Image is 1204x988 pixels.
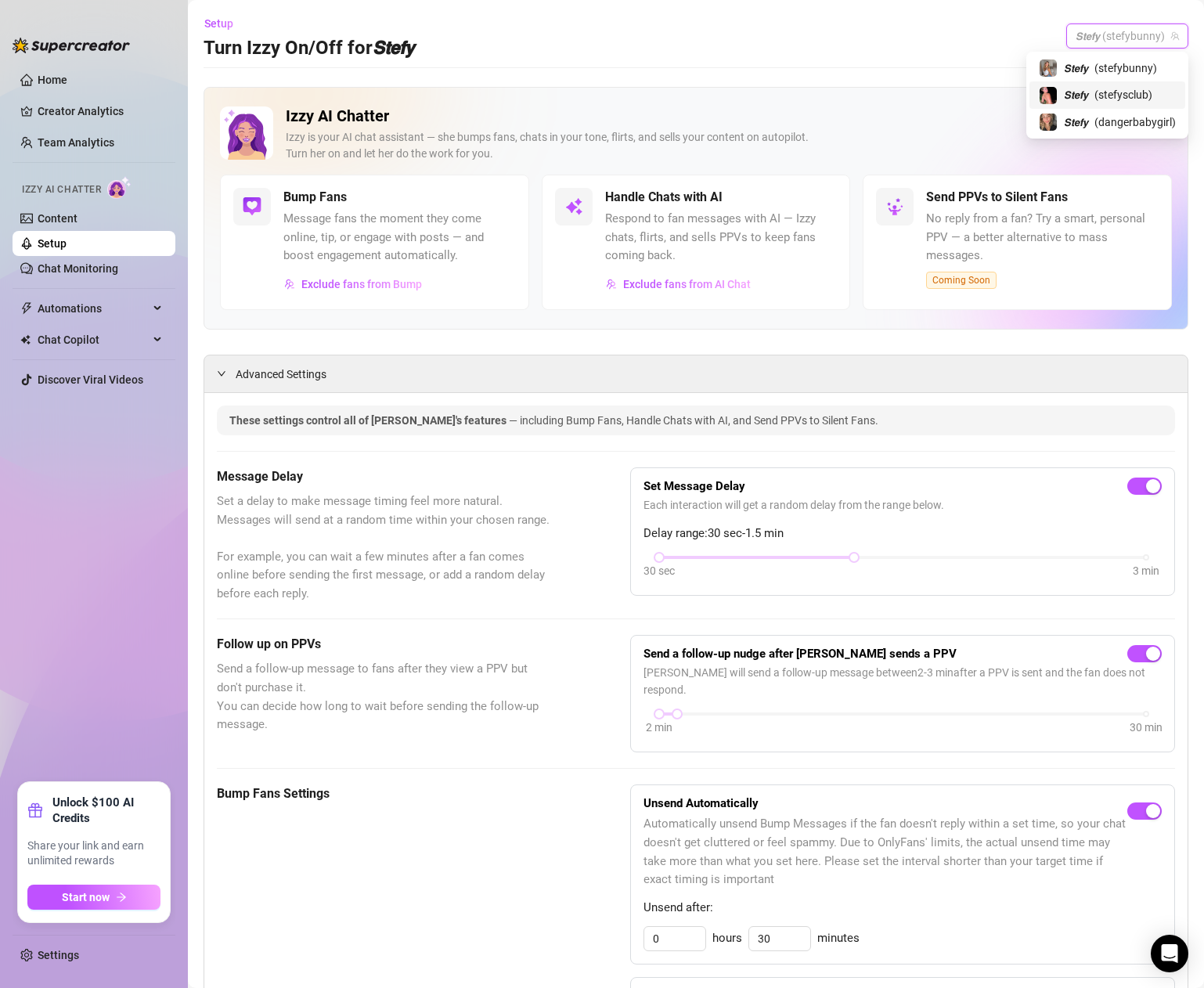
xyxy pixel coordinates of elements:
[116,892,127,903] span: arrow-right
[27,802,43,818] span: gift
[1040,87,1057,104] img: 𝙎𝙩𝙚𝙛𝙮 (@stefysclub)
[38,373,143,386] a: Discover Viral Videos
[217,660,552,734] span: Send a follow-up message to fans after they view a PPV but don't purchase it. You can decide how ...
[217,365,236,382] div: expanded
[1040,59,1057,77] img: 𝙎𝙩𝙚𝙛𝙮 (@stefybunny)
[204,36,414,61] h3: Turn Izzy On/Off for 𝙎𝙩𝙚𝙛𝙮
[605,188,723,207] h5: Handle Chats with AI
[38,949,79,961] a: Settings
[1133,562,1159,579] div: 3 min
[283,188,347,207] h5: Bump Fans
[283,272,423,297] button: Exclude fans from Bump
[38,212,78,225] a: Content
[1064,59,1088,77] span: 𝙎𝙩𝙚𝙛𝙮
[509,414,878,427] span: — including Bump Fans, Handle Chats with AI, and Send PPVs to Silent Fans.
[217,369,226,378] span: expanded
[229,414,509,427] span: These settings control all of [PERSON_NAME]'s features
[52,795,160,826] strong: Unlock $100 AI Credits
[712,929,742,948] span: hours
[1040,114,1057,131] img: 𝙎𝙩𝙚𝙛𝙮 (@dangerbabygirl)
[643,796,759,810] strong: Unsend Automatically
[1130,719,1163,736] div: 30 min
[1151,935,1188,972] div: Open Intercom Messenger
[643,899,1162,918] span: Unsend after:
[204,11,246,36] button: Setup
[38,74,67,86] a: Home
[643,479,745,493] strong: Set Message Delay
[220,106,273,160] img: Izzy AI Chatter
[643,647,957,661] strong: Send a follow-up nudge after [PERSON_NAME] sends a PPV
[643,525,1162,543] span: Delay range: 30 sec - 1.5 min
[643,562,675,579] div: 30 sec
[1094,114,1176,131] span: ( dangerbabygirl )
[13,38,130,53] img: logo-BBDzfeDw.svg
[564,197,583,216] img: svg%3e
[38,99,163,124] a: Creator Analytics
[817,929,860,948] span: minutes
[605,272,752,297] button: Exclude fans from AI Chat
[204,17,233,30] span: Setup
[1094,86,1152,103] span: ( stefysclub )
[38,136,114,149] a: Team Analytics
[27,885,160,910] button: Start nowarrow-right
[38,262,118,275] a: Chat Monitoring
[1064,86,1088,103] span: 𝙎𝙩𝙚𝙛𝙮
[38,237,67,250] a: Setup
[217,635,552,654] h5: Follow up on PPVs
[1170,31,1180,41] span: team
[217,492,552,603] span: Set a delay to make message timing feel more natural. Messages will send at a random time within ...
[20,334,31,345] img: Chat Copilot
[605,210,838,265] span: Respond to fan messages with AI — Izzy chats, flirts, and sells PPVs to keep fans coming back.
[283,210,516,265] span: Message fans the moment they come online, tip, or engage with posts — and boost engagement automa...
[38,327,149,352] span: Chat Copilot
[284,279,295,290] img: svg%3e
[926,188,1068,207] h5: Send PPVs to Silent Fans
[885,197,904,216] img: svg%3e
[243,197,261,216] img: svg%3e
[286,106,1123,126] h2: Izzy AI Chatter
[286,129,1123,162] div: Izzy is your AI chat assistant — she bumps fans, chats in your tone, flirts, and sells your conte...
[926,272,997,289] span: Coming Soon
[22,182,101,197] span: Izzy AI Chatter
[623,278,751,290] span: Exclude fans from AI Chat
[643,664,1162,698] span: [PERSON_NAME] will send a follow-up message between 2 - 3 min after a PPV is sent and the fan doe...
[301,278,422,290] span: Exclude fans from Bump
[20,302,33,315] span: thunderbolt
[1064,114,1088,131] span: 𝙎𝙩𝙚𝙛𝙮
[38,296,149,321] span: Automations
[236,366,326,383] span: Advanced Settings
[643,496,1162,514] span: Each interaction will get a random delay from the range below.
[646,719,672,736] div: 2 min
[27,838,160,869] span: Share your link and earn unlimited rewards
[217,784,552,803] h5: Bump Fans Settings
[107,176,132,199] img: AI Chatter
[62,891,110,903] span: Start now
[926,210,1159,265] span: No reply from a fan? Try a smart, personal PPV — a better alternative to mass messages.
[1076,24,1179,48] span: 𝙎𝙩𝙚𝙛𝙮 (stefybunny)
[1094,59,1157,77] span: ( stefybunny )
[643,815,1127,889] span: Automatically unsend Bump Messages if the fan doesn't reply within a set time, so your chat doesn...
[217,467,552,486] h5: Message Delay
[606,279,617,290] img: svg%3e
